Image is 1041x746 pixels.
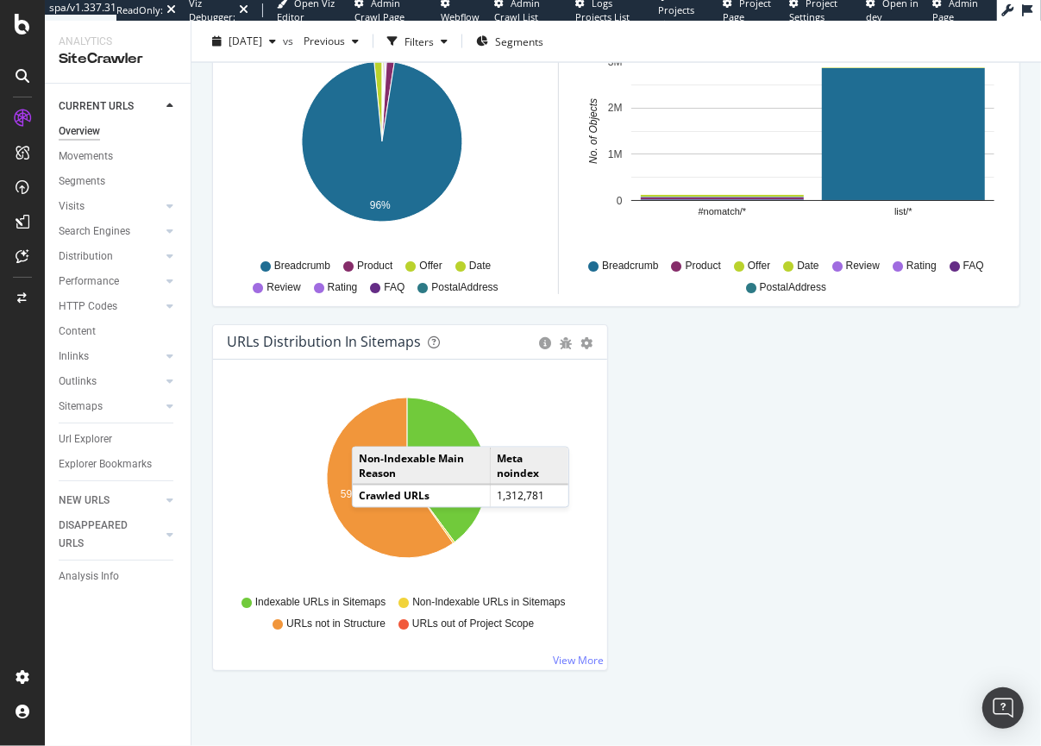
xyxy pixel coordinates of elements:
[59,373,161,391] a: Outlinks
[370,199,391,211] text: 96%
[59,298,117,316] div: HTTP Codes
[608,148,623,160] text: 1M
[906,259,937,273] span: Rating
[116,3,163,17] div: ReadOnly:
[59,492,161,510] a: NEW URLS
[357,259,392,273] span: Product
[59,147,113,166] div: Movements
[59,122,179,141] a: Overview
[255,595,386,610] span: Indexable URLs in Sitemaps
[59,567,179,586] a: Analysis Info
[59,348,161,366] a: Inlinks
[59,567,119,586] div: Analysis Info
[404,34,434,48] div: Filters
[59,223,161,241] a: Search Engines
[59,122,100,141] div: Overview
[353,448,490,485] td: Non-Indexable Main Reason
[283,34,297,48] span: vs
[441,10,480,23] span: Webflow
[297,28,366,55] button: Previous
[227,387,587,587] svg: A chart.
[59,172,105,191] div: Segments
[59,248,161,266] a: Distribution
[658,3,694,30] span: Projects List
[231,51,533,251] svg: A chart.
[59,430,112,448] div: Url Explorer
[267,280,300,295] span: Review
[59,492,110,510] div: NEW URLS
[297,34,345,48] span: Previous
[581,337,593,349] div: gear
[846,259,880,273] span: Review
[229,34,262,48] span: 2025 Sep. 9th
[748,259,770,273] span: Offer
[59,298,161,316] a: HTTP Codes
[205,28,283,55] button: [DATE]
[686,259,721,273] span: Product
[59,197,161,216] a: Visits
[419,259,442,273] span: Offer
[59,348,89,366] div: Inlinks
[59,430,179,448] a: Url Explorer
[59,398,161,416] a: Sitemaps
[431,280,498,295] span: PostalAddress
[59,49,177,69] div: SiteCrawler
[59,517,161,553] a: DISAPPEARED URLS
[59,323,96,341] div: Content
[59,97,161,116] a: CURRENT URLS
[469,28,550,55] button: Segments
[554,653,605,668] a: View More
[580,51,994,251] svg: A chart.
[588,98,600,164] text: No. of Objects
[699,206,747,216] text: #nomatch/*
[602,259,658,273] span: Breadcrumb
[469,259,491,273] span: Date
[963,259,984,273] span: FAQ
[380,28,455,55] button: Filters
[59,323,179,341] a: Content
[495,34,543,48] span: Segments
[59,273,119,291] div: Performance
[59,517,146,553] div: DISAPPEARED URLS
[59,398,103,416] div: Sitemaps
[608,56,623,68] text: 3M
[59,97,134,116] div: CURRENT URLS
[353,485,490,507] td: Crawled URLs
[608,102,623,114] text: 2M
[894,206,913,216] text: list/*
[561,337,573,349] div: bug
[59,34,177,49] div: Analytics
[274,259,330,273] span: Breadcrumb
[59,273,161,291] a: Performance
[412,595,565,610] span: Non-Indexable URLs in Sitemaps
[59,455,152,473] div: Explorer Bookmarks
[797,259,818,273] span: Date
[59,373,97,391] div: Outlinks
[490,485,568,507] td: 1,312,781
[59,248,113,266] div: Distribution
[384,280,404,295] span: FAQ
[59,223,130,241] div: Search Engines
[328,280,358,295] span: Rating
[59,455,179,473] a: Explorer Bookmarks
[540,337,552,349] div: circle-info
[412,617,534,631] span: URLs out of Project Scope
[341,488,370,500] text: 59.8%
[59,147,179,166] a: Movements
[760,280,826,295] span: PostalAddress
[490,448,568,485] td: Meta noindex
[59,197,85,216] div: Visits
[59,172,179,191] a: Segments
[617,195,623,207] text: 0
[982,687,1024,729] div: Open Intercom Messenger
[227,333,421,350] div: URLs Distribution in Sitemaps
[286,617,386,631] span: URLs not in Structure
